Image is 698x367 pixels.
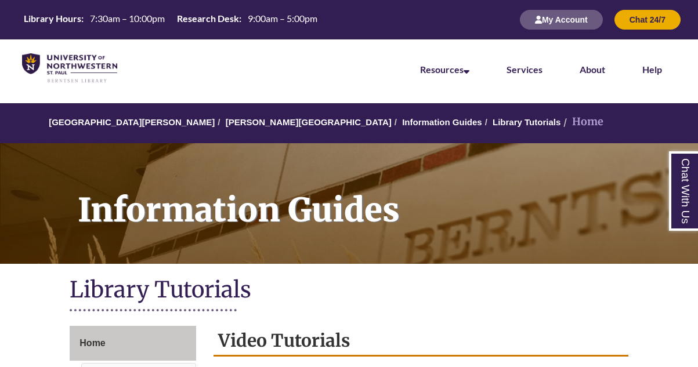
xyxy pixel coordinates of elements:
img: UNWSP Library Logo [22,53,117,83]
h2: Video Tutorials [214,326,628,357]
li: Home [560,114,603,130]
a: Home [70,326,196,361]
a: [PERSON_NAME][GEOGRAPHIC_DATA] [226,117,392,127]
a: My Account [520,14,603,24]
a: Chat 24/7 [614,14,681,24]
a: [GEOGRAPHIC_DATA][PERSON_NAME] [49,117,215,127]
a: Library Tutorials [493,117,560,127]
span: 9:00am – 5:00pm [248,13,317,24]
a: Help [642,64,662,75]
h1: Information Guides [65,143,698,249]
th: Library Hours: [19,12,85,25]
button: Chat 24/7 [614,10,681,30]
th: Research Desk: [172,12,243,25]
a: Information Guides [402,117,482,127]
table: Hours Today [19,12,322,27]
a: Resources [420,64,469,75]
a: Hours Today [19,12,322,28]
a: Services [507,64,543,75]
span: 7:30am – 10:00pm [90,13,165,24]
span: Home [79,338,105,348]
a: About [580,64,605,75]
h1: Library Tutorials [70,275,628,306]
button: My Account [520,10,603,30]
